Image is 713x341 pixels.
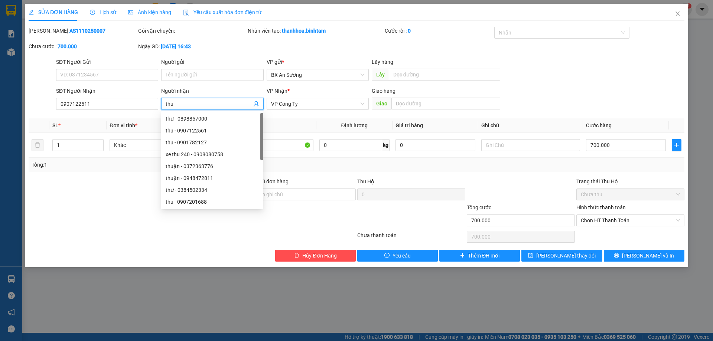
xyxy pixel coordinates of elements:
span: Khác [114,140,204,151]
button: plus [672,139,681,151]
th: Ghi chú [478,118,583,133]
span: Lịch sử [90,9,116,15]
div: Cước rồi : [385,27,493,35]
span: SỬA ĐƠN HÀNG [29,9,78,15]
div: SĐT Người Gửi [56,58,158,66]
span: Hủy Đơn Hàng [302,252,336,260]
div: thư - 0898857000 [161,113,263,125]
div: Nhân viên tạo: [248,27,383,35]
b: [DATE] 16:43 [161,43,191,49]
span: Giá trị hàng [395,122,423,128]
span: Yêu cầu xuất hóa đơn điện tử [183,9,261,15]
div: [PERSON_NAME]: [29,27,137,35]
div: Chưa cước : [29,42,137,50]
div: thuận - 0948472811 [161,172,263,184]
div: thu - 0907122561 [166,127,259,135]
div: Chưa thanh toán [356,231,466,244]
span: Lấy hàng [372,59,393,65]
b: AS1110250007 [69,28,105,34]
div: thu - 0901782127 [166,138,259,147]
span: clock-circle [90,10,95,15]
span: Ảnh kiện hàng [128,9,171,15]
div: thư - 0384502334 [161,184,263,196]
button: delete [32,139,43,151]
span: kg [382,139,390,151]
div: thư - 0898857000 [166,115,259,123]
div: VP gửi [267,58,369,66]
input: Dọc đường [391,98,500,109]
div: Trạng thái Thu Hộ [576,177,684,186]
span: plus [672,142,681,148]
span: Định lượng [341,122,368,128]
span: save [528,253,533,259]
button: save[PERSON_NAME] thay đổi [521,250,602,262]
span: user-add [253,101,259,107]
label: Ghi chú đơn hàng [248,178,289,184]
button: deleteHủy Đơn Hàng [275,250,356,262]
div: thu - 0907122561 [161,125,263,137]
span: exclamation-circle [384,253,390,259]
span: picture [128,10,133,15]
span: delete [294,253,299,259]
span: plus [460,253,465,259]
div: thu - 0901782127 [161,137,263,148]
div: Tổng: 1 [32,161,275,169]
span: Chưa thu [581,189,680,200]
div: xe thu 240 - 0908080758 [166,150,259,158]
b: 0 [408,28,411,34]
button: plusThêm ĐH mới [439,250,520,262]
div: Ngày GD: [138,42,246,50]
span: BX An Sương [271,69,364,81]
div: SĐT Người Nhận [56,87,158,95]
span: Cước hàng [586,122,612,128]
button: printer[PERSON_NAME] và In [604,250,684,262]
span: VP Nhận [267,88,287,94]
span: Thêm ĐH mới [468,252,499,260]
span: Giao hàng [372,88,395,94]
div: thuận - 0372363776 [166,162,259,170]
span: Yêu cầu [393,252,411,260]
div: thu - 0907201688 [166,198,259,206]
div: thuận - 0372363776 [161,160,263,172]
div: thuận - 0948472811 [166,174,259,182]
b: thanhhoa.binhtam [282,28,326,34]
span: printer [614,253,619,259]
div: thư - 0384502334 [166,186,259,194]
input: VD: Bàn, Ghế [214,139,313,151]
button: Close [667,4,688,24]
div: Gói vận chuyển: [138,27,246,35]
span: SL [52,122,58,128]
img: icon [183,10,189,16]
span: Giao [372,98,391,109]
span: [PERSON_NAME] và In [622,252,674,260]
button: exclamation-circleYêu cầu [357,250,438,262]
input: Dọc đường [389,69,500,81]
span: edit [29,10,34,15]
span: VP Công Ty [271,98,364,109]
div: Người gửi [161,58,263,66]
div: xe thu 240 - 0908080758 [161,148,263,160]
div: thu - 0907201688 [161,196,263,208]
span: Tổng cước [467,204,491,210]
div: Người nhận [161,87,263,95]
label: Hình thức thanh toán [576,204,626,210]
span: [PERSON_NAME] thay đổi [536,252,596,260]
span: Thu Hộ [357,178,374,184]
span: Đơn vị tính [110,122,137,128]
span: close [675,11,681,17]
input: Ghi chú đơn hàng [248,188,356,200]
span: Chọn HT Thanh Toán [581,215,680,226]
b: 700.000 [58,43,77,49]
input: Ghi Chú [481,139,580,151]
span: Lấy [372,69,389,81]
